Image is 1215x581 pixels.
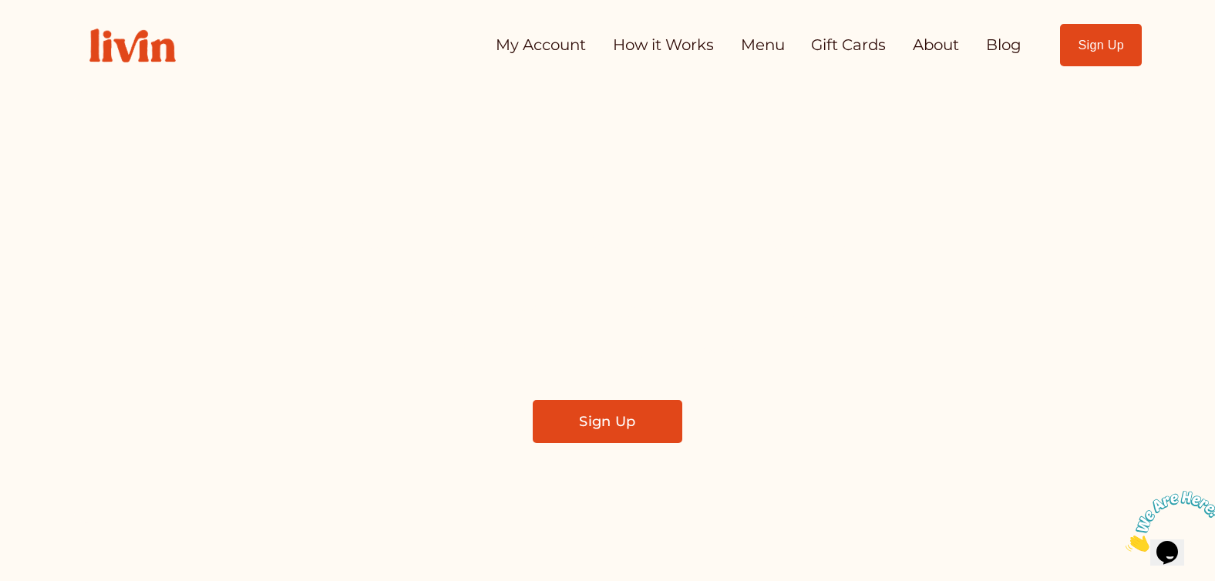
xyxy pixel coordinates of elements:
[1119,485,1215,558] iframe: chat widget
[986,30,1021,61] a: Blog
[6,6,102,67] img: Chat attention grabber
[741,30,785,61] a: Menu
[1060,24,1142,66] a: Sign Up
[913,30,959,61] a: About
[811,30,886,61] a: Gift Cards
[73,12,192,79] img: Livin
[613,30,714,61] a: How it Works
[265,190,951,269] span: Take Back Your Evenings
[344,292,872,361] span: Find a local chef who prepares customized, healthy meals in your kitchen
[533,400,683,443] a: Sign Up
[496,30,586,61] a: My Account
